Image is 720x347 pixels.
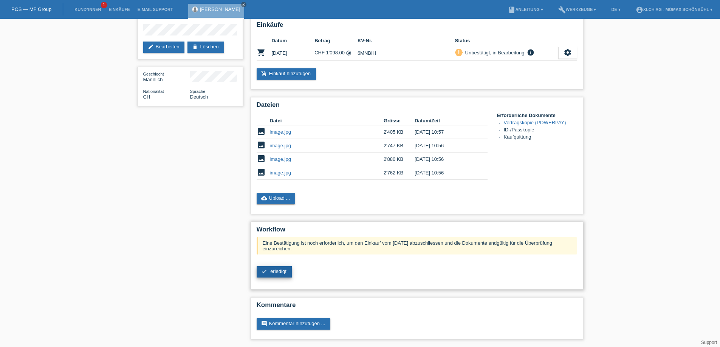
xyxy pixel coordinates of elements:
i: POSP00028587 [257,48,266,57]
h4: Erforderliche Dokumente [497,113,577,118]
li: Kaufquittung [504,134,577,141]
th: KV-Nr. [358,36,455,45]
i: image [257,168,266,177]
a: image.jpg [270,170,291,176]
i: cloud_upload [261,195,267,201]
h2: Einkäufe [257,21,577,32]
a: Einkäufe [105,7,133,12]
td: [DATE] 10:57 [415,125,477,139]
a: check erledigt [257,266,292,278]
td: 2'762 KB [384,166,415,180]
a: Vertragskopie (POWERPAY) [504,120,566,125]
h2: Workflow [257,226,577,237]
a: close [241,2,246,7]
span: Schweiz [143,94,150,100]
i: delete [192,44,198,50]
li: ID-/Passkopie [504,127,577,134]
a: add_shopping_cartEinkauf hinzufügen [257,68,316,80]
span: Deutsch [190,94,208,100]
td: [DATE] 10:56 [415,166,477,180]
a: POS — MF Group [11,6,51,12]
a: buildWerkzeuge ▾ [554,7,600,12]
i: account_circle [636,6,643,14]
i: image [257,140,266,150]
i: close [242,3,246,6]
a: deleteLöschen [187,42,224,53]
span: Sprache [190,89,206,94]
td: 6MNBIH [358,45,455,61]
div: Männlich [143,71,190,82]
h2: Kommentare [257,301,577,313]
a: E-Mail Support [134,7,177,12]
td: 2'880 KB [384,153,415,166]
a: Support [701,340,717,345]
a: account_circleXLCH AG - Mömax Schönbühl ▾ [632,7,716,12]
th: Status [455,36,558,45]
a: bookAnleitung ▾ [504,7,547,12]
th: Betrag [314,36,358,45]
i: book [508,6,516,14]
td: 2'405 KB [384,125,415,139]
td: [DATE] [272,45,315,61]
h2: Dateien [257,101,577,113]
td: [DATE] 10:56 [415,153,477,166]
a: image.jpg [270,129,291,135]
i: settings [564,48,572,57]
div: Eine Bestätigung ist noch erforderlich, um den Einkauf vom [DATE] abzuschliessen und die Dokument... [257,237,577,254]
span: Nationalität [143,89,164,94]
a: Kund*innen [71,7,105,12]
th: Datum [272,36,315,45]
i: build [558,6,566,14]
th: Datei [270,116,384,125]
td: CHF 1'098.00 [314,45,358,61]
a: editBearbeiten [143,42,185,53]
i: comment [261,321,267,327]
i: priority_high [456,49,461,55]
td: [DATE] 10:56 [415,139,477,153]
span: 1 [101,2,107,8]
a: DE ▾ [607,7,624,12]
a: [PERSON_NAME] [200,6,240,12]
i: info [526,49,535,56]
i: image [257,127,266,136]
a: commentKommentar hinzufügen ... [257,318,331,330]
span: erledigt [270,268,286,274]
a: image.jpg [270,156,291,162]
i: check [261,268,267,275]
a: image.jpg [270,143,291,148]
i: Fixe Raten - Zinsübernahme durch Kunde (12 Raten) [346,50,351,56]
div: Unbestätigt, in Bearbeitung [463,49,525,57]
i: image [257,154,266,163]
th: Grösse [384,116,415,125]
i: edit [148,44,154,50]
td: 2'747 KB [384,139,415,153]
i: add_shopping_cart [261,71,267,77]
a: cloud_uploadUpload ... [257,193,296,204]
span: Geschlecht [143,72,164,76]
th: Datum/Zeit [415,116,477,125]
